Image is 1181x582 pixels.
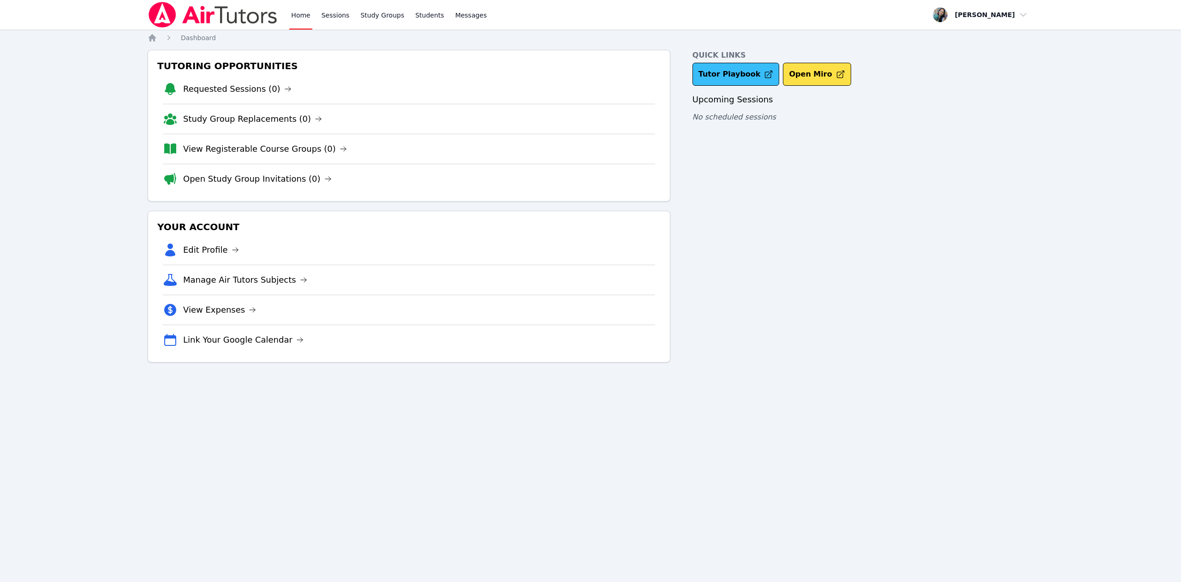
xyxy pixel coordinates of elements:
a: Study Group Replacements (0) [183,113,322,125]
a: View Expenses [183,303,256,316]
button: Open Miro [783,63,851,86]
a: Tutor Playbook [692,63,780,86]
img: Air Tutors [148,2,278,28]
a: Edit Profile [183,243,239,256]
span: No scheduled sessions [692,113,776,121]
h3: Upcoming Sessions [692,93,1033,106]
a: Open Study Group Invitations (0) [183,172,332,185]
span: Dashboard [181,34,216,42]
span: Messages [455,11,487,20]
a: View Registerable Course Groups (0) [183,143,347,155]
nav: Breadcrumb [148,33,1033,42]
a: Link Your Google Calendar [183,333,304,346]
h3: Tutoring Opportunities [155,58,662,74]
a: Requested Sessions (0) [183,83,292,95]
h4: Quick Links [692,50,1033,61]
a: Dashboard [181,33,216,42]
a: Manage Air Tutors Subjects [183,273,307,286]
h3: Your Account [155,219,662,235]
